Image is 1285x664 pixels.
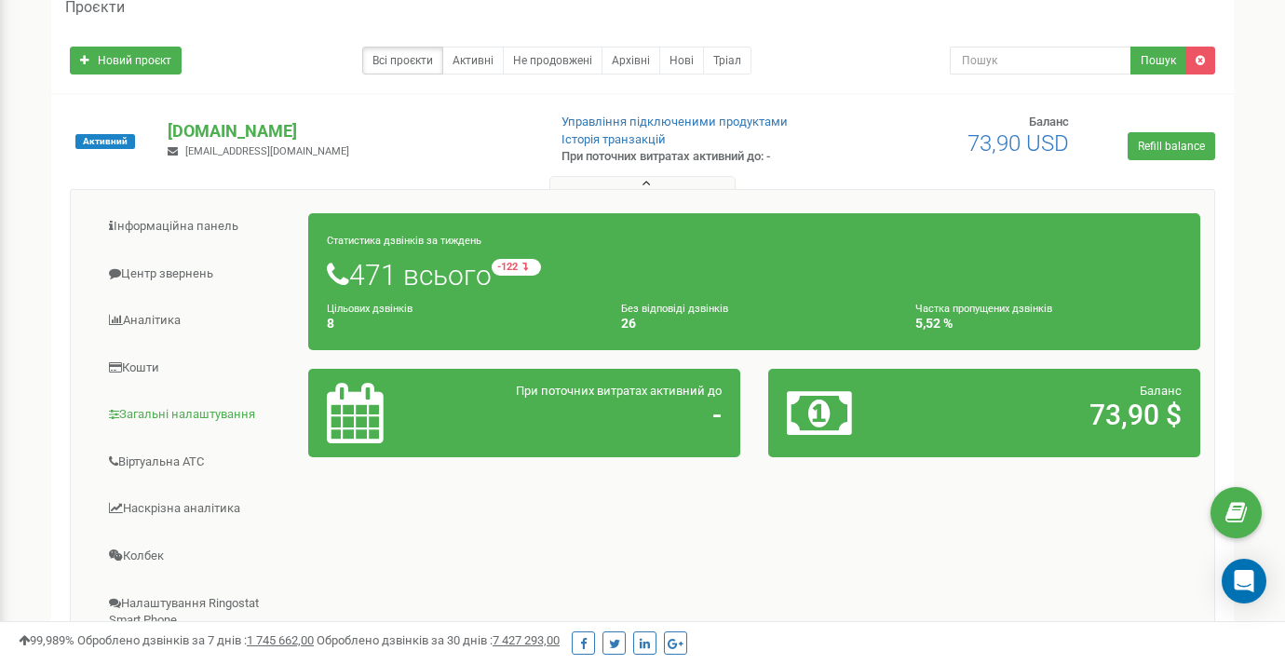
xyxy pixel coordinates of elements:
small: Цільових дзвінків [327,303,413,315]
p: При поточних витратах активний до: - [561,148,827,166]
span: [EMAIL_ADDRESS][DOMAIN_NAME] [185,145,349,157]
h1: 471 всього [327,259,1182,291]
a: Активні [442,47,504,75]
h4: 5,52 % [915,317,1182,331]
p: [DOMAIN_NAME] [168,119,531,143]
span: Активний [75,134,135,149]
a: Центр звернень [85,251,309,297]
h4: 26 [621,317,887,331]
h2: 73,90 $ [927,400,1182,430]
h4: 8 [327,317,593,331]
a: Всі проєкти [362,47,443,75]
button: Пошук [1130,47,1186,75]
u: 1 745 662,00 [247,633,314,647]
a: Новий проєкт [70,47,182,75]
a: Віртуальна АТС [85,440,309,485]
span: При поточних витратах активний до [516,384,722,398]
a: Історія транзакцій [561,132,666,146]
a: Загальні налаштування [85,392,309,438]
h2: - [467,400,722,430]
a: Наскрізна аналітика [85,486,309,532]
div: Open Intercom Messenger [1222,559,1266,603]
small: Частка пропущених дзвінків [915,303,1052,315]
a: Не продовжені [503,47,602,75]
u: 7 427 293,00 [493,633,560,647]
a: Тріал [703,47,751,75]
span: Баланс [1140,384,1182,398]
small: -122 [492,259,541,276]
small: Без відповіді дзвінків [621,303,728,315]
a: Управління підключеними продуктами [561,115,788,129]
span: Оброблено дзвінків за 30 днів : [317,633,560,647]
span: 73,90 USD [967,130,1069,156]
input: Пошук [950,47,1131,75]
span: 99,989% [19,633,74,647]
small: Статистика дзвінків за тиждень [327,235,481,247]
a: Refill balance [1128,132,1215,160]
a: Інформаційна панель [85,204,309,250]
a: Колбек [85,534,309,579]
span: Баланс [1029,115,1069,129]
span: Оброблено дзвінків за 7 днів : [77,633,314,647]
a: Нові [659,47,704,75]
a: Кошти [85,346,309,391]
a: Налаштування Ringostat Smart Phone [85,581,309,644]
a: Аналiтика [85,298,309,344]
a: Архівні [602,47,660,75]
